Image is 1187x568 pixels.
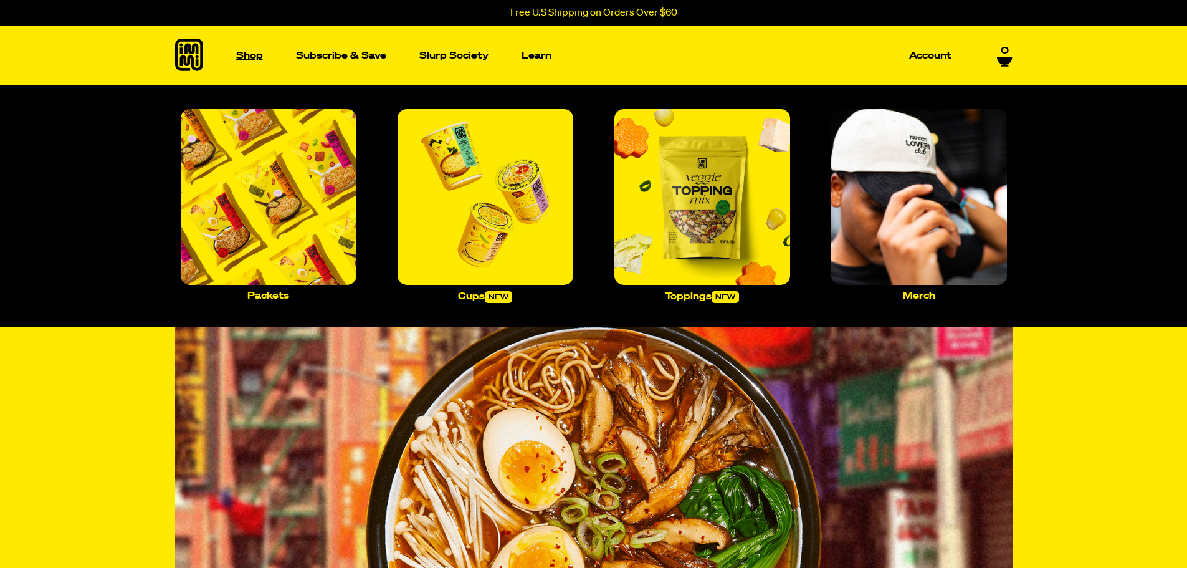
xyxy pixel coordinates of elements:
[291,46,391,65] a: Subscribe & Save
[997,46,1013,67] a: 0
[414,46,493,65] a: Slurp Society
[181,109,356,285] img: Packets_large.jpg
[665,291,739,303] p: Toppings
[522,51,551,60] p: Learn
[510,7,677,19] p: Free U.S Shipping on Orders Over $60
[904,46,956,65] a: Account
[614,109,790,285] img: toppings.png
[485,291,512,303] span: new
[517,26,556,85] a: Learn
[903,291,935,301] p: Merch
[909,51,951,60] p: Account
[231,26,268,85] a: Shop
[236,51,263,60] p: Shop
[1001,46,1009,57] span: 0
[247,291,289,301] p: Packets
[826,104,1012,306] a: Merch
[231,26,956,85] nav: Main navigation
[458,291,512,303] p: Cups
[419,51,489,60] p: Slurp Society
[398,109,573,285] img: Cups_large.jpg
[393,104,578,308] a: Cupsnew
[831,109,1007,285] img: Merch_large.jpg
[609,104,795,308] a: Toppingsnew
[296,51,386,60] p: Subscribe & Save
[176,104,361,306] a: Packets
[712,291,739,303] span: new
